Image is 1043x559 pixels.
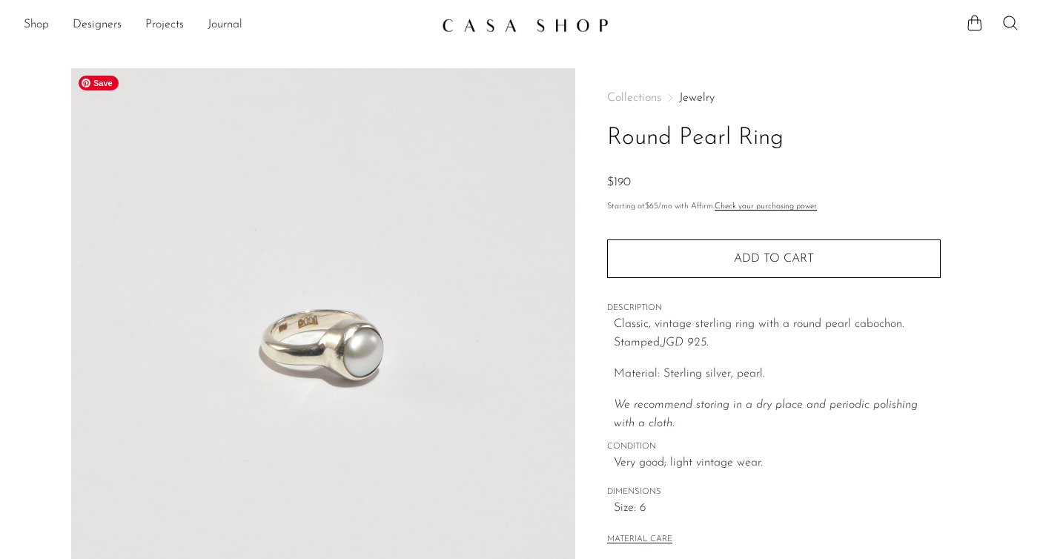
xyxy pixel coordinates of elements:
[607,92,661,104] span: Collections
[607,302,941,315] span: DESCRIPTION
[734,253,814,265] span: Add to cart
[645,202,658,211] span: $65
[24,16,49,35] a: Shop
[607,440,941,454] span: CONDITION
[24,13,430,38] ul: NEW HEADER MENU
[715,202,817,211] a: Check your purchasing power - Learn more about Affirm Financing (opens in modal)
[614,454,941,473] span: Very good; light vintage wear.
[607,200,941,214] p: Starting at /mo with Affirm.
[662,337,709,348] em: JGD 925.
[607,119,941,157] h1: Round Pearl Ring
[24,13,430,38] nav: Desktop navigation
[73,16,122,35] a: Designers
[614,499,941,518] span: Size: 6
[145,16,184,35] a: Projects
[614,315,941,353] p: Classic, vintage sterling ring with a round pearl cabochon. Stamped,
[607,176,631,188] span: $190
[208,16,242,35] a: Journal
[614,399,918,430] i: We recommend storing in a dry place and periodic polishing with a cloth.
[607,239,941,278] button: Add to cart
[607,486,941,499] span: DIMENSIONS
[679,92,715,104] a: Jewelry
[79,76,119,90] span: Save
[614,365,941,384] p: Material: Sterling silver, pearl.
[607,535,672,546] button: MATERIAL CARE
[607,92,941,104] nav: Breadcrumbs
